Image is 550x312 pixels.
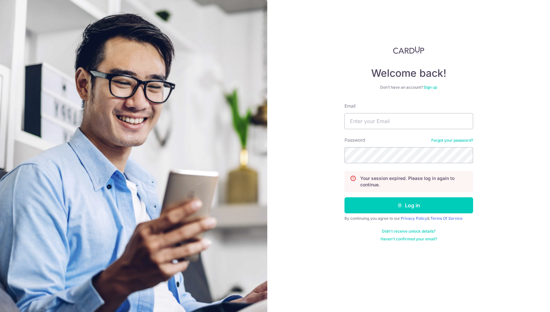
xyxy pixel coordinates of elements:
[401,216,427,221] a: Privacy Policy
[344,197,473,213] button: Log in
[344,216,473,221] div: By continuing you agree to our &
[344,137,365,143] label: Password
[344,85,473,90] div: Don’t have an account?
[344,103,355,109] label: Email
[382,229,435,234] a: Didn't receive unlock details?
[430,216,463,221] a: Terms Of Service
[393,46,425,54] img: CardUp Logo
[424,85,437,90] a: Sign up
[380,236,437,242] a: Haven't confirmed your email?
[360,175,468,188] p: Your session expired. Please log in again to continue.
[344,67,473,80] h4: Welcome back!
[431,138,473,143] a: Forgot your password?
[344,113,473,129] input: Enter your Email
